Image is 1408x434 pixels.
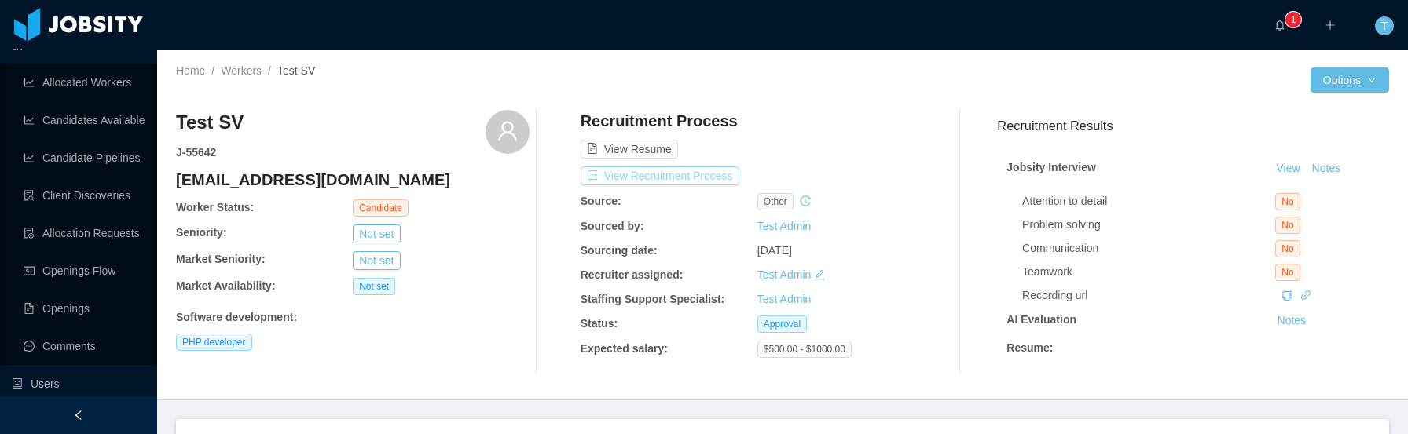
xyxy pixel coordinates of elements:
span: No [1275,240,1300,257]
strong: J- 55642 [176,146,216,159]
button: Notes [1271,312,1313,330]
b: Market Availability: [176,279,276,292]
span: $500.00 - $1000.00 [757,341,852,358]
b: Expected salary: [581,342,668,355]
h4: [EMAIL_ADDRESS][DOMAIN_NAME] [176,169,530,191]
i: icon: user [497,120,519,142]
div: Problem solving [1022,217,1275,233]
span: Test SV [277,64,315,77]
a: icon: file-textOpenings [24,293,145,324]
b: Sourced by: [581,220,644,232]
h3: Test SV [176,110,244,135]
i: icon: plus [1325,20,1336,31]
a: Workers [221,64,262,77]
a: icon: messageComments [24,330,145,362]
button: Optionsicon: down [1311,67,1389,93]
strong: AI Evaluation [1006,313,1076,326]
b: Staffing Support Specialist: [581,293,725,305]
button: Not set [353,224,400,243]
i: icon: copy [1281,290,1292,301]
button: Not set [353,251,400,270]
div: Recording url [1022,287,1275,304]
span: other [757,193,794,210]
button: icon: exportView Recruitment Process [581,166,739,185]
a: icon: line-chartAllocated Workers [24,67,145,98]
b: Worker Status: [176,201,254,213]
span: / [211,64,214,77]
b: Source: [581,195,621,207]
span: Allocation [31,38,79,51]
button: Notes [1306,159,1347,178]
a: icon: robotUsers [12,368,145,399]
i: icon: history [800,195,811,206]
b: Software development : [176,311,297,323]
p: 1 [1291,12,1296,27]
a: View [1271,162,1306,174]
h3: Recruitment Results [997,116,1389,136]
span: Candidate [353,199,409,217]
span: No [1275,264,1300,281]
strong: Jobsity Interview [1006,161,1096,173]
b: Sourcing date: [581,244,658,257]
div: Teamwork [1022,264,1275,280]
a: icon: exportView Recruitment Process [581,170,739,182]
a: Test Admin [757,268,811,281]
a: icon: file-textView Resume [581,143,678,155]
div: Communication [1022,240,1275,257]
span: No [1275,217,1300,234]
i: icon: edit [814,269,825,280]
span: [DATE] [757,244,792,257]
a: icon: idcardOpenings Flow [24,255,145,286]
a: icon: line-chartCandidate Pipelines [24,142,145,173]
i: icon: bell [1274,20,1285,31]
button: icon: file-textView Resume [581,140,678,159]
a: Test Admin [757,293,811,305]
b: Recruiter assigned: [581,268,684,281]
span: Approval [757,315,807,333]
a: icon: line-chartCandidates Available [24,104,145,136]
span: Not set [353,278,395,295]
i: icon: link [1300,290,1311,301]
span: PHP developer [176,334,252,351]
div: Attention to detail [1022,193,1275,210]
a: icon: file-searchClient Discoveries [24,180,145,211]
a: icon: file-doneAllocation Requests [24,217,145,249]
b: Market Seniority: [176,253,266,265]
b: Seniority: [176,226,227,239]
strong: Resume : [1006,341,1053,354]
b: Status: [581,317,618,330]
span: T [1381,16,1388,35]
a: Test Admin [757,220,811,232]
span: / [268,64,271,77]
a: Home [176,64,205,77]
span: No [1275,193,1300,210]
div: Copy [1281,287,1292,304]
a: icon: link [1300,289,1311,301]
sup: 1 [1285,12,1301,27]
